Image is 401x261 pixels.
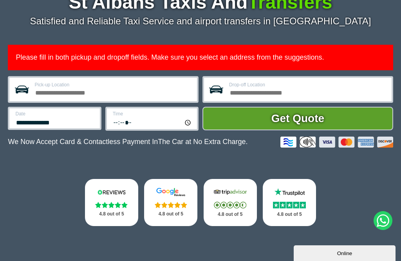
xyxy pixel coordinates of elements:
a: Trustpilot Stars 4.8 out of 5 [263,179,316,226]
img: Google [153,188,189,197]
img: Stars [214,202,246,208]
label: Date [15,111,95,116]
p: 4.8 out of 5 [271,210,307,219]
a: Tripadvisor Stars 4.8 out of 5 [204,179,257,226]
label: Drop-off Location [229,82,387,87]
p: We Now Accept Card & Contactless Payment In [8,138,247,146]
p: 4.8 out of 5 [94,209,130,219]
p: Satisfied and Reliable Taxi Service and airport transfers in [GEOGRAPHIC_DATA] [8,16,393,27]
img: Tripadvisor [212,188,248,197]
img: Reviews.io [94,188,130,197]
button: Get Quote [202,107,393,130]
img: Trustpilot [271,188,307,197]
p: 4.8 out of 5 [153,209,189,219]
img: Stars [155,202,187,208]
iframe: chat widget [294,244,397,261]
label: Pick-up Location [34,82,192,87]
span: The Car at No Extra Charge. [158,138,247,146]
img: Stars [95,202,128,208]
img: Stars [273,202,306,208]
a: Google Stars 4.8 out of 5 [144,179,197,226]
p: 4.8 out of 5 [212,210,248,219]
label: Time [113,111,192,116]
a: Reviews.io Stars 4.8 out of 5 [85,179,138,226]
img: Credit And Debit Cards [280,137,393,148]
p: Please fill in both pickup and dropoff fields. Make sure you select an address from the suggestions. [8,45,393,70]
